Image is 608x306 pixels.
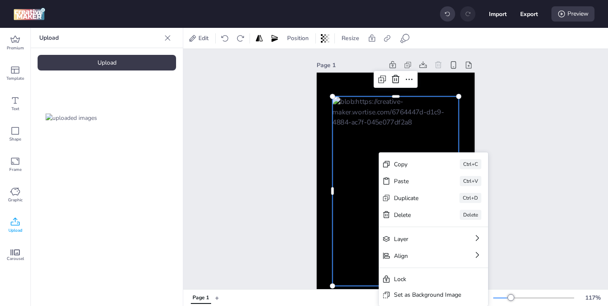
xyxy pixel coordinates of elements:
[489,5,507,23] button: Import
[187,290,215,305] div: Tabs
[459,193,481,203] div: Ctrl+D
[394,275,461,284] div: Lock
[394,194,436,203] div: Duplicate
[7,45,24,51] span: Premium
[394,290,461,299] div: Set as Background Image
[340,34,361,43] span: Resize
[39,28,161,48] p: Upload
[14,8,45,20] img: logo Creative Maker
[6,75,24,82] span: Template
[460,176,481,186] div: Ctrl+V
[215,290,219,305] button: +
[8,197,23,203] span: Graphic
[394,177,436,186] div: Paste
[9,166,22,173] span: Frame
[394,160,436,169] div: Copy
[460,159,481,169] div: Ctrl+C
[38,55,176,70] div: Upload
[193,294,209,302] div: Page 1
[551,6,594,22] div: Preview
[8,227,22,234] span: Upload
[583,293,603,302] div: 117 %
[46,114,97,122] img: uploaded images
[394,252,449,260] div: Align
[7,255,24,262] span: Carousel
[11,106,19,112] span: Text
[9,136,21,143] span: Shape
[285,34,310,43] span: Position
[394,211,436,219] div: Delete
[460,210,481,220] div: Delete
[394,235,449,244] div: Layer
[197,34,210,43] span: Edit
[520,5,538,23] button: Export
[317,61,383,70] div: Page 1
